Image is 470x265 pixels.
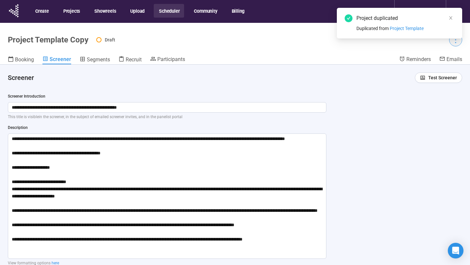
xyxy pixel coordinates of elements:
[356,14,454,22] div: Project duplicated
[157,56,185,62] span: Participants
[125,4,149,18] button: Upload
[87,56,110,63] span: Segments
[390,26,424,31] span: Project Template
[154,4,184,18] button: Scheduler
[58,4,85,18] button: Projects
[8,114,326,120] p: This title is visible in the screener , in the subject of emailed screener invites, and in the pa...
[8,73,410,82] h4: Screener
[451,35,460,44] span: more
[401,5,437,18] div: Opinions Link
[428,74,457,81] span: Test Screener
[345,14,352,22] span: check-circle
[118,56,142,64] a: Recruit
[8,35,88,44] h1: Project Template Copy
[446,56,462,62] span: Emails
[415,72,462,83] button: Test Screener
[50,56,71,62] span: Screener
[189,4,222,18] button: Community
[356,25,454,32] div: Duplicated from
[150,56,185,64] a: Participants
[105,37,115,42] span: Draft
[448,243,463,258] div: Open Intercom Messenger
[8,56,34,64] a: Booking
[15,56,34,63] span: Booking
[8,93,326,100] div: Screener Introduction
[448,16,453,20] span: close
[399,56,431,64] a: Reminders
[30,4,54,18] button: Create
[80,56,110,64] a: Segments
[406,56,431,62] span: Reminders
[89,4,120,18] button: Showreels
[227,4,249,18] button: Billing
[42,56,71,64] a: Screener
[439,56,462,64] a: Emails
[8,125,326,131] div: Description
[126,56,142,63] span: Recruit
